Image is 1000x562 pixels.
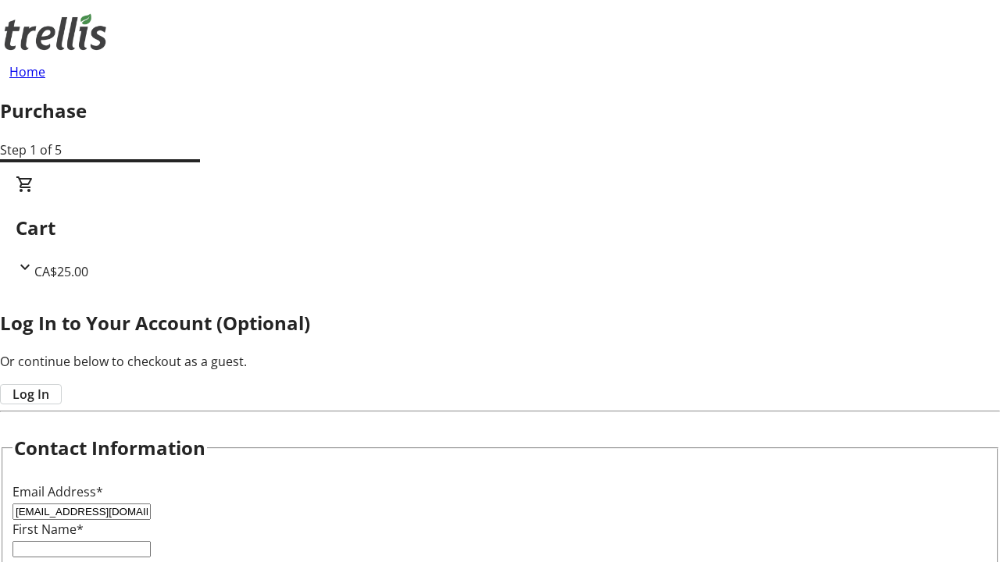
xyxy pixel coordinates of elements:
span: Log In [12,385,49,404]
label: Email Address* [12,483,103,500]
label: First Name* [12,521,84,538]
div: CartCA$25.00 [16,175,984,281]
span: CA$25.00 [34,263,88,280]
h2: Cart [16,214,984,242]
h2: Contact Information [14,434,205,462]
